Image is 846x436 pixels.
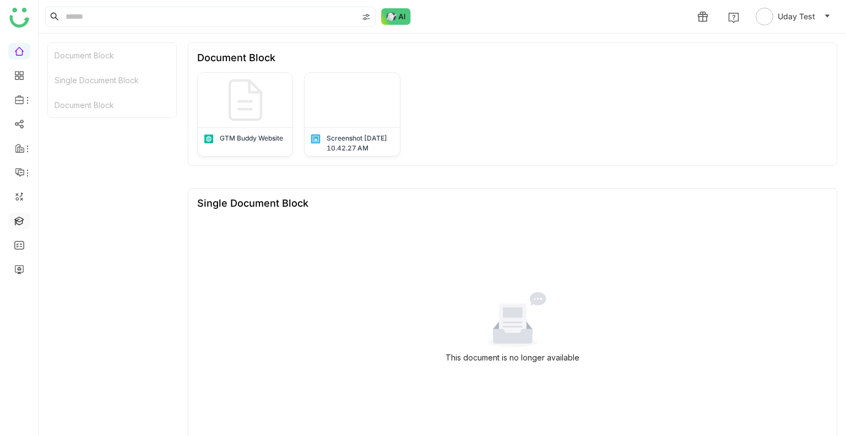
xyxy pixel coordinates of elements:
[220,133,283,143] div: GTM Buddy Website
[48,93,176,117] div: Document Block
[327,133,394,153] div: Screenshot [DATE] 10.42.27 AM
[305,73,399,127] img: 6858f8b3594932469e840d5a
[197,52,275,63] div: Document Block
[9,8,29,28] img: logo
[362,13,371,21] img: search-type.svg
[381,8,411,25] img: ask-buddy-normal.svg
[203,133,214,144] img: article.svg
[48,43,176,68] div: Document Block
[753,8,833,25] button: Uday Test
[728,12,739,23] img: help.svg
[446,352,579,364] div: This document is no longer available
[756,8,773,25] img: avatar
[778,10,815,23] span: Uday Test
[48,68,176,93] div: Single Document Block
[197,197,308,209] div: Single Document Block
[218,73,273,127] img: default-img.svg
[310,133,321,144] img: png.svg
